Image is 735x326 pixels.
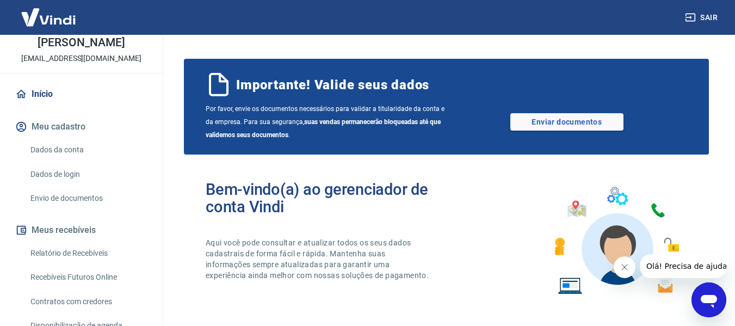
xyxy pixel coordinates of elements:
[13,82,150,106] a: Início
[206,237,431,281] p: Aqui você pode consultar e atualizar todos os seus dados cadastrais de forma fácil e rápida. Mant...
[640,254,726,278] iframe: Mensagem da empresa
[26,163,150,186] a: Dados de login
[13,1,84,34] img: Vindi
[38,37,125,48] p: [PERSON_NAME]
[7,8,91,16] span: Olá! Precisa de ajuda?
[26,242,150,265] a: Relatório de Recebíveis
[26,266,150,288] a: Recebíveis Futuros Online
[13,218,150,242] button: Meus recebíveis
[206,102,447,142] span: Por favor, envie os documentos necessários para validar a titularidade da conta e da empresa. Par...
[206,181,447,216] h2: Bem-vindo(a) ao gerenciador de conta Vindi
[614,256,635,278] iframe: Fechar mensagem
[21,53,141,64] p: [EMAIL_ADDRESS][DOMAIN_NAME]
[26,187,150,210] a: Envio de documentos
[26,291,150,313] a: Contratos com credores
[683,8,722,28] button: Sair
[13,115,150,139] button: Meu cadastro
[510,113,623,131] a: Enviar documentos
[691,282,726,317] iframe: Botão para abrir a janela de mensagens
[206,118,441,139] b: suas vendas permanecerão bloqueadas até que validemos seus documentos
[26,139,150,161] a: Dados da conta
[236,76,429,94] span: Importante! Valide seus dados
[545,181,687,301] img: Imagem de um avatar masculino com diversos icones exemplificando as funcionalidades do gerenciado...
